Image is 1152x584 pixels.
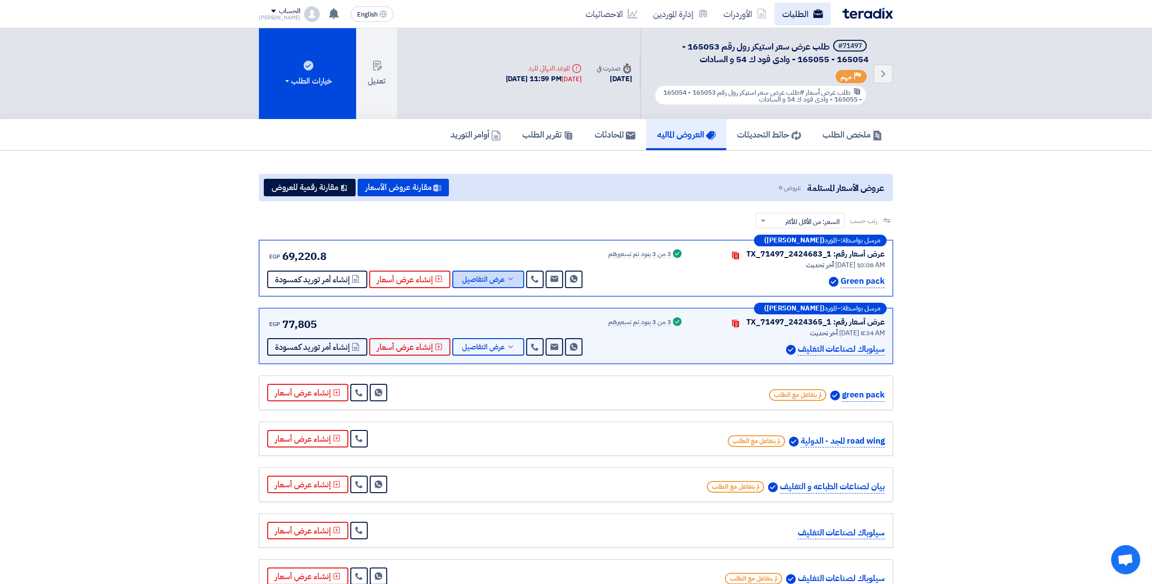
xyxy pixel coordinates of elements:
h5: العروض الماليه [657,129,716,140]
button: إنشاء عرض أسعار [267,522,348,539]
div: 3 من 3 بنود تم تسعيرهم [608,251,671,258]
div: الحساب [279,7,300,16]
button: مقارنة عروض الأسعار [358,179,449,196]
h5: تقرير الطلب [522,129,573,140]
span: لم يتفاعل مع الطلب [728,435,785,447]
b: ([PERSON_NAME]) [764,305,825,312]
span: #طلب عرض سعر استيكر رول رقم 165053 - 165054 - 165055 - وادى فود ك 54 و السادات [663,87,862,104]
span: أخر تحديث [810,328,838,338]
div: خيارات الطلب [283,75,332,87]
a: المحادثات [584,119,646,150]
span: طلب عرض سعر استيكر رول رقم 165053 - 165054 - 165055 - وادى فود ك 54 و السادات [682,40,869,66]
span: المورد [825,305,837,312]
button: عرض التفاصيل [452,271,524,288]
button: إنشاء أمر توريد كمسودة [267,271,367,288]
img: Verified Account [768,482,778,492]
img: Verified Account [789,437,799,447]
button: إنشاء عرض أسعار [267,430,348,447]
a: الطلبات [774,2,831,25]
div: – [754,235,887,246]
h5: طلب عرض سعر استيكر رول رقم 165053 - 165054 - 165055 - وادى فود ك 54 و السادات [653,40,869,65]
span: عروض الأسعار المستلمة [807,181,884,194]
div: [PERSON_NAME] [259,15,300,20]
button: مقارنة رقمية للعروض [264,179,356,196]
div: [DATE] [597,73,632,85]
img: profile_test.png [304,6,320,22]
span: عرض التفاصيل [462,276,505,283]
button: إنشاء عرض أسعار [369,271,450,288]
a: ملخص الطلب [812,119,893,150]
button: خيارات الطلب [259,28,356,119]
span: 69,220.8 [282,248,327,264]
span: إنشاء عرض أسعار [377,276,433,283]
button: English [351,6,394,22]
div: عرض أسعار رقم: TX_71497_2424365_1 [746,316,885,328]
button: إنشاء عرض أسعار [267,384,348,401]
a: العروض الماليه [646,119,726,150]
img: Verified Account [786,574,796,584]
p: سيلوباك لصناعات التغليف [798,343,885,356]
span: مهم [841,72,852,82]
span: مرسل بواسطة: [841,305,880,312]
span: المورد [825,237,837,244]
div: [DATE] [562,74,581,84]
h5: أوامر التوريد [450,129,501,140]
p: road wing المجد - الدولية [801,435,885,448]
div: صدرت في [597,63,632,73]
button: تعديل [356,28,397,119]
p: سيلوباك لصناعات التغليف [798,527,885,540]
a: الأوردرات [716,2,774,25]
h5: حائط التحديثات [737,129,801,140]
button: عرض التفاصيل [452,338,524,356]
h5: ملخص الطلب [823,129,882,140]
a: حائط التحديثات [726,119,812,150]
div: – [754,303,887,314]
span: [DATE] 10:08 AM [835,260,885,270]
div: Open chat [1111,545,1140,574]
img: Verified Account [829,277,839,287]
div: الموعد النهائي للرد [506,63,582,73]
span: [DATE] 8:34 AM [839,328,885,338]
span: EGP [269,252,280,261]
span: عرض التفاصيل [462,344,505,351]
span: رتب حسب [850,216,877,226]
span: لم يتفاعل مع الطلب [707,481,764,493]
div: [DATE] 11:59 PM [506,73,582,85]
span: لم يتفاعل مع الطلب [769,389,826,401]
p: green pack [842,389,885,402]
a: تقرير الطلب [512,119,584,150]
span: مرسل بواسطة: [841,237,880,244]
button: إنشاء أمر توريد كمسودة [267,338,367,356]
div: 3 من 3 بنود تم تسعيرهم [608,319,671,326]
img: Verified Account [786,345,796,355]
p: بيان لصناعات الطباعه و التغليف [780,481,885,494]
a: إدارة الموردين [645,2,716,25]
span: إنشاء أمر توريد كمسودة [275,276,350,283]
span: طلب عرض أسعار [806,87,851,98]
div: #71497 [838,43,862,50]
a: أوامر التوريد [440,119,512,150]
a: الاحصائيات [578,2,645,25]
b: ([PERSON_NAME]) [764,237,825,244]
button: إنشاء عرض أسعار [267,476,348,493]
img: Verified Account [830,391,840,400]
img: Teradix logo [843,8,893,19]
h5: المحادثات [595,129,636,140]
span: أخر تحديث [806,260,834,270]
span: 77,805 [282,316,317,332]
span: EGP [269,320,280,328]
span: إنشاء عرض أسعار [377,344,433,351]
span: English [357,11,378,18]
p: Green pack [841,275,885,288]
span: السعر: من الأقل للأكثر [785,217,840,227]
span: عروض 9 [778,183,801,193]
span: إنشاء أمر توريد كمسودة [275,344,350,351]
div: عرض أسعار رقم: TX_71497_2424683_1 [746,248,885,260]
button: إنشاء عرض أسعار [369,338,450,356]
